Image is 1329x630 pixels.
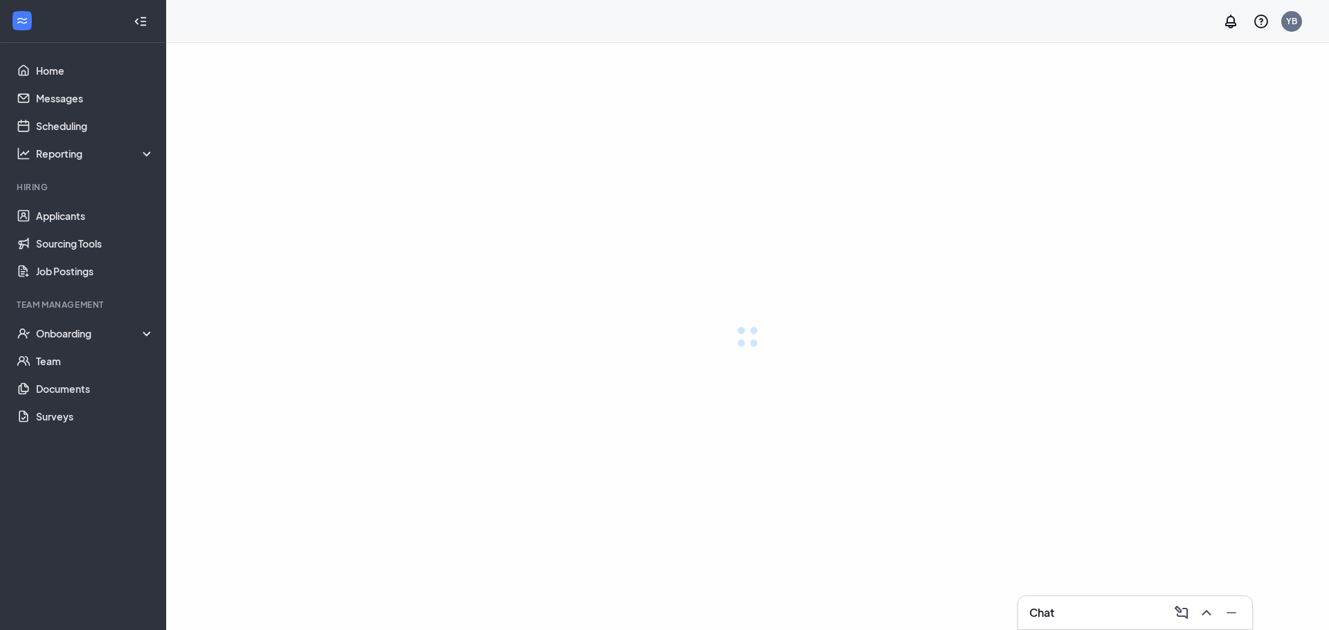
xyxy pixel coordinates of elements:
[1198,604,1215,621] svg: ChevronUp
[134,15,147,28] svg: Collapse
[1173,604,1190,621] svg: ComposeMessage
[1029,605,1054,620] h3: Chat
[36,375,154,402] a: Documents
[15,14,29,28] svg: WorkstreamLogo
[17,147,30,160] svg: Analysis
[36,230,154,257] a: Sourcing Tools
[1169,602,1191,624] button: ComposeMessage
[1223,604,1240,621] svg: Minimize
[36,147,155,160] div: Reporting
[36,84,154,112] a: Messages
[36,326,155,340] div: Onboarding
[1222,13,1239,30] svg: Notifications
[36,112,154,140] a: Scheduling
[1286,15,1297,27] div: YB
[36,57,154,84] a: Home
[36,257,154,285] a: Job Postings
[1194,602,1216,624] button: ChevronUp
[36,347,154,375] a: Team
[1253,13,1269,30] svg: QuestionInfo
[1219,602,1241,624] button: Minimize
[36,402,154,430] a: Surveys
[17,326,30,340] svg: UserCheck
[17,299,152,311] div: Team Management
[17,181,152,193] div: Hiring
[36,202,154,230] a: Applicants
